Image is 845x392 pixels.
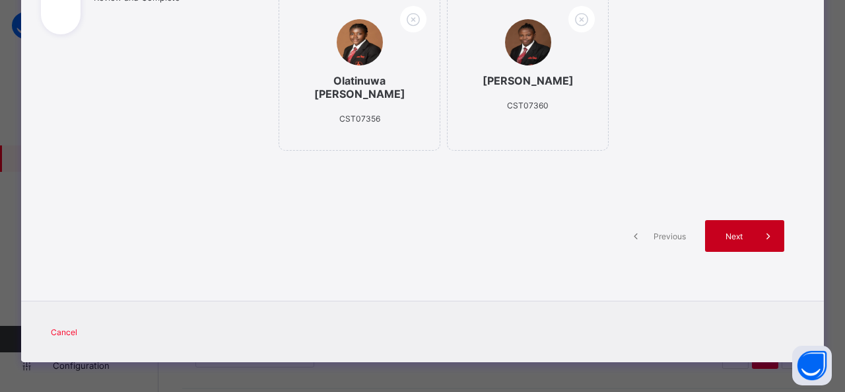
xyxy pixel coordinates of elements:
[51,327,77,337] span: Cancel
[505,19,551,65] img: 155471.png
[339,114,380,124] span: CST07356
[715,231,753,241] span: Next
[337,19,383,65] img: 154551.png
[474,74,582,87] span: [PERSON_NAME]
[507,100,549,110] span: CST07360
[306,74,413,100] span: Olatinuwa [PERSON_NAME]
[652,231,688,241] span: Previous
[792,346,832,385] button: Open asap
